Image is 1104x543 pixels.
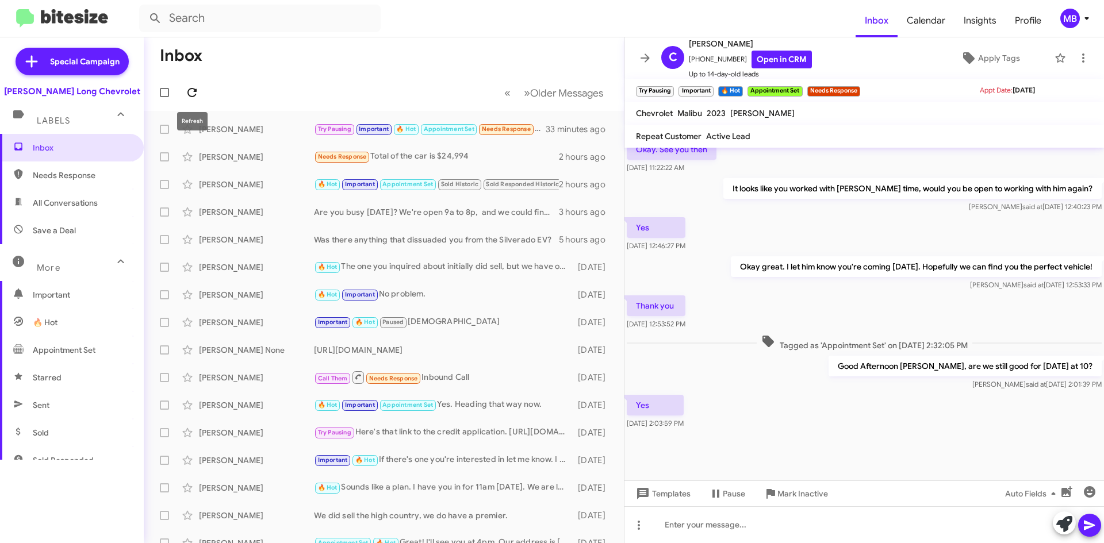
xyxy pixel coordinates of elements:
[199,482,314,494] div: [PERSON_NAME]
[627,217,685,238] p: Yes
[627,395,684,415] p: Yes
[730,108,795,118] span: [PERSON_NAME]
[199,206,314,218] div: [PERSON_NAME]
[829,356,1102,376] p: Good Afternoon [PERSON_NAME], are we still good for [DATE] at 10?
[314,234,559,245] div: Was there anything that dissuaded you from the Silverado EV?
[37,115,70,126] span: Labels
[572,289,615,301] div: [DATE]
[700,483,754,504] button: Pause
[314,481,572,494] div: Sounds like a plan. I have you in for 11am [DATE]. We are located at [STREET_ADDRESS]
[199,261,314,273] div: [PERSON_NAME]
[627,139,716,160] p: Okay. See you then
[856,4,898,37] a: Inbox
[1005,483,1060,504] span: Auto Fields
[747,86,802,97] small: Appointment Set
[4,86,140,97] div: [PERSON_NAME] Long Chevrolet
[572,344,615,356] div: [DATE]
[314,150,559,163] div: Total of the car is $24,994
[572,261,615,273] div: [DATE]
[636,131,701,141] span: Repeat Customer
[978,48,1020,68] span: Apply Tags
[314,260,572,274] div: The one you inquired about initially did sell, but we have other options, so here's more info: [U...
[369,375,418,382] span: Needs Response
[1060,9,1080,28] div: MB
[199,124,314,135] div: [PERSON_NAME]
[314,398,572,411] div: Yes. Heading that way now.
[559,206,615,218] div: 3 hours ago
[752,51,812,68] a: Open in CRM
[33,142,131,153] span: Inbox
[524,86,530,100] span: »
[678,86,713,97] small: Important
[530,87,603,99] span: Older Messages
[723,178,1102,199] p: It looks like you worked with [PERSON_NAME] time, would you be open to working with him again?
[33,225,76,236] span: Save a Deal
[33,344,95,356] span: Appointment Set
[1026,380,1046,388] span: said at
[139,5,381,32] input: Search
[177,112,208,130] div: Refresh
[199,151,314,163] div: [PERSON_NAME]
[689,68,812,80] span: Up to 14-day-old leads
[677,108,702,118] span: Malibu
[318,401,338,409] span: 🔥 Hot
[572,482,615,494] div: [DATE]
[318,375,348,382] span: Call Them
[972,380,1102,388] span: [PERSON_NAME] [DATE] 2:01:39 PM
[199,427,314,438] div: [PERSON_NAME]
[318,180,338,188] span: 🔥 Hot
[199,344,314,356] div: [PERSON_NAME] None
[441,180,479,188] span: Sold Historic
[757,334,972,351] span: Tagged as 'Appointment Set' on [DATE] 2:32:05 PM
[931,48,1049,68] button: Apply Tags
[199,372,314,383] div: [PERSON_NAME]
[318,291,338,298] span: 🔥 Hot
[199,510,314,521] div: [PERSON_NAME]
[345,401,375,409] span: Important
[345,180,375,188] span: Important
[970,280,1102,289] span: [PERSON_NAME] [DATE] 12:53:33 PM
[980,86,1013,94] span: Appt Date:
[1051,9,1091,28] button: MB
[627,241,685,250] span: [DATE] 12:46:27 PM
[355,456,375,464] span: 🔥 Hot
[559,234,615,245] div: 5 hours ago
[627,319,685,328] span: [DATE] 12:53:52 PM
[996,483,1069,504] button: Auto Fields
[572,399,615,411] div: [DATE]
[731,256,1102,277] p: Okay great. I let him know you're coming [DATE]. Hopefully we can find you the perfect vehicle!
[754,483,837,504] button: Mark Inactive
[572,317,615,328] div: [DATE]
[33,399,49,411] span: Sent
[382,318,404,326] span: Paused
[954,4,1006,37] a: Insights
[627,163,684,172] span: [DATE] 11:22:22 AM
[1023,280,1044,289] span: said at
[1006,4,1051,37] span: Profile
[318,318,348,326] span: Important
[16,48,129,75] a: Special Campaign
[396,125,416,133] span: 🔥 Hot
[318,153,367,160] span: Needs Response
[37,263,60,273] span: More
[359,125,389,133] span: Important
[572,455,615,466] div: [DATE]
[718,86,743,97] small: 🔥 Hot
[33,372,62,383] span: Starred
[807,86,860,97] small: Needs Response
[689,51,812,68] span: [PHONE_NUMBER]
[314,178,559,191] div: [PERSON_NAME] quick reminder of our appointment [DATE][DATE] 3:30 PM. Please reply C to confirm o...
[33,170,131,181] span: Needs Response
[669,48,677,67] span: C
[314,510,572,521] div: We did sell the high country, we do have a premier.
[314,206,559,218] div: Are you busy [DATE]? We're open 9a to 8p, and we could find you a small SUV in that price range f...
[318,125,351,133] span: Try Pausing
[486,180,559,188] span: Sold Responded Historic
[723,483,745,504] span: Pause
[314,426,572,439] div: Here's that link to the credit application. [URL][DOMAIN_NAME]
[517,81,610,105] button: Next
[497,81,517,105] button: Previous
[318,484,338,491] span: 🔥 Hot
